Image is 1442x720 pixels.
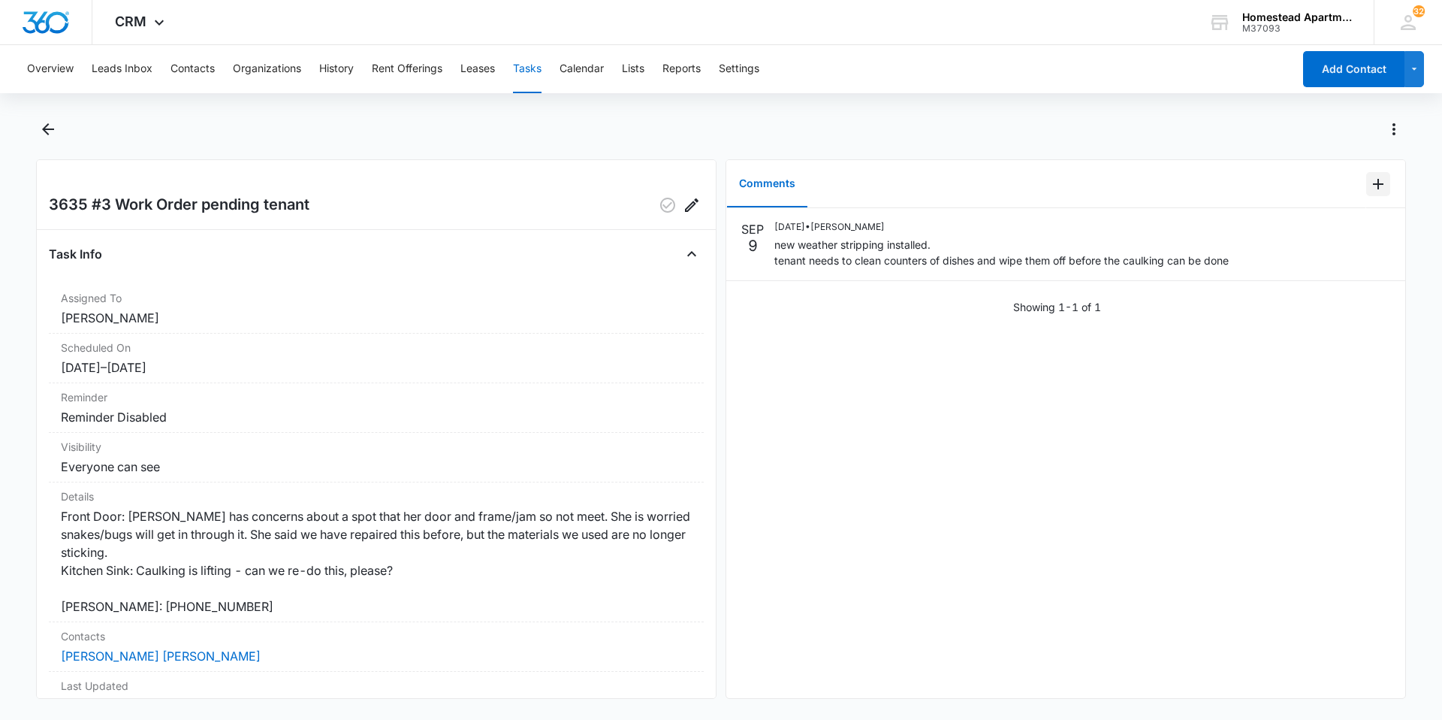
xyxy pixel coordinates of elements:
a: [PERSON_NAME] [PERSON_NAME] [61,649,261,664]
button: Rent Offerings [372,45,442,93]
button: Edit [680,193,704,217]
p: SEP [741,220,764,238]
div: account id [1242,23,1352,34]
span: CRM [115,14,146,29]
dt: Last Updated [61,678,692,694]
button: Contacts [170,45,215,93]
span: 32 [1413,5,1425,17]
dd: Everyone can see [61,458,692,476]
button: Comments [727,161,807,207]
dd: [DATE] – [DATE] [61,358,692,377]
button: Leads Inbox [92,45,152,93]
button: Close [680,242,704,266]
div: Scheduled On[DATE]–[DATE] [49,334,704,383]
dt: Contacts [61,628,692,644]
div: DetailsFront Door: [PERSON_NAME] has concerns about a spot that her door and frame/jam so not mee... [49,483,704,622]
dt: Reminder [61,389,692,405]
button: Reports [662,45,701,93]
button: Lists [622,45,644,93]
button: Add Comment [1366,172,1390,196]
div: Contacts[PERSON_NAME] [PERSON_NAME] [49,622,704,672]
h2: 3635 #3 Work Order pending tenant [49,193,309,217]
p: 9 [748,238,758,253]
button: Add Contact [1303,51,1404,87]
button: History [319,45,354,93]
div: Assigned To[PERSON_NAME] [49,284,704,334]
p: [DATE] • [PERSON_NAME] [774,220,1229,234]
dd: Front Door: [PERSON_NAME] has concerns about a spot that her door and frame/jam so not meet. She ... [61,507,692,616]
dd: Reminder Disabled [61,408,692,426]
button: Overview [27,45,74,93]
dt: Assigned To [61,290,692,306]
button: Actions [1382,117,1406,141]
button: Calendar [560,45,604,93]
div: ReminderReminder Disabled [49,383,704,433]
button: Organizations [233,45,301,93]
dt: Scheduled On [61,340,692,355]
button: Tasks [513,45,542,93]
p: new weather stripping installed. tenant needs to clean counters of dishes and wipe them off befor... [774,237,1229,268]
button: Leases [460,45,495,93]
dd: [DATE] [61,697,692,715]
dt: Details [61,489,692,504]
p: Showing 1-1 of 1 [1013,299,1101,315]
button: Back [36,117,59,141]
h4: Task Info [49,245,102,263]
div: VisibilityEveryone can see [49,433,704,483]
button: Settings [719,45,759,93]
dt: Visibility [61,439,692,455]
div: account name [1242,11,1352,23]
dd: [PERSON_NAME] [61,309,692,327]
div: notifications count [1413,5,1425,17]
